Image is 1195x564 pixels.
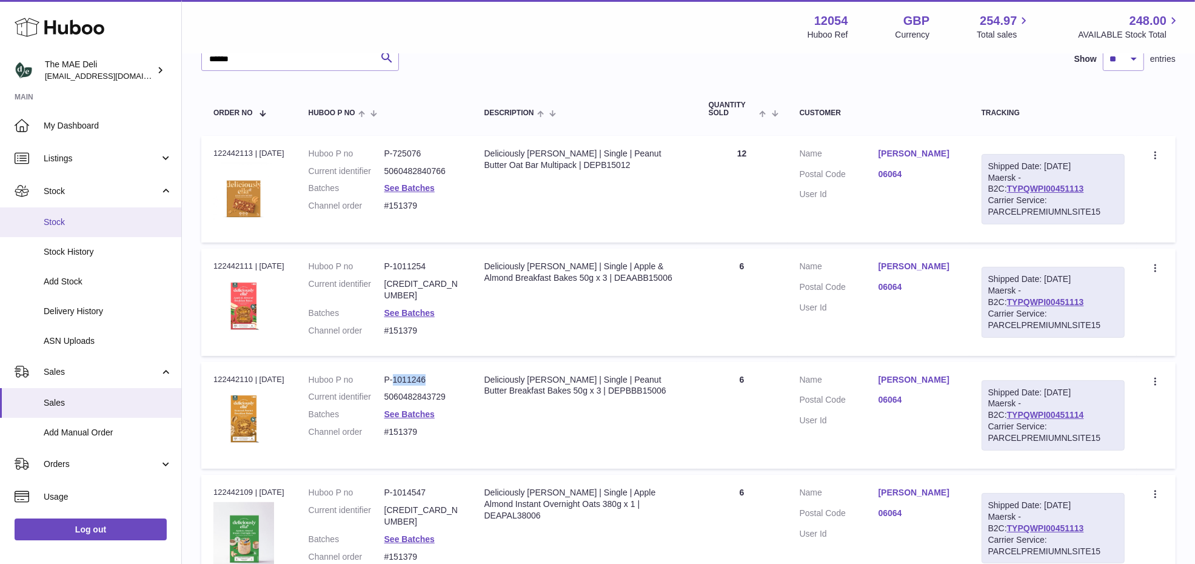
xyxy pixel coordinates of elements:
[988,387,1118,398] div: Shipped Date: [DATE]
[309,534,384,545] dt: Batches
[1007,523,1084,533] a: TYPQWPI00451113
[213,374,284,385] div: 122442110 | [DATE]
[1078,13,1180,41] a: 248.00 AVAILABLE Stock Total
[213,163,274,223] img: 120541677593482.jpg
[44,491,172,503] span: Usage
[988,195,1118,218] div: Carrier Service: PARCELPREMIUMNLSITE15
[213,148,284,159] div: 122442113 | [DATE]
[800,394,879,409] dt: Postal Code
[44,306,172,317] span: Delivery History
[384,391,460,403] dd: 5060482843729
[709,101,757,117] span: Quantity Sold
[309,325,384,337] dt: Channel order
[309,307,384,319] dt: Batches
[309,426,384,438] dt: Channel order
[697,136,788,243] td: 12
[814,13,848,29] strong: 12054
[800,261,879,275] dt: Name
[384,200,460,212] dd: #151379
[879,261,957,272] a: [PERSON_NAME]
[309,166,384,177] dt: Current identifier
[879,169,957,180] a: 06064
[384,278,460,301] dd: [CREDIT_CARD_NUMBER]
[44,458,159,470] span: Orders
[44,276,172,287] span: Add Stock
[484,261,685,284] div: Deliciously [PERSON_NAME] | Single | Apple & Almond Breakfast Bakes 50g x 3 | DEAABB15006
[384,261,460,272] dd: P-1011254
[213,276,274,337] img: 120541727084916.png
[980,13,1017,29] span: 254.97
[988,500,1118,511] div: Shipped Date: [DATE]
[1150,53,1176,65] span: entries
[800,374,879,389] dt: Name
[309,183,384,194] dt: Batches
[384,551,460,563] dd: #151379
[384,534,435,544] a: See Batches
[879,374,957,386] a: [PERSON_NAME]
[1007,297,1084,307] a: TYPQWPI00451113
[1007,410,1084,420] a: TYPQWPI00451114
[384,183,435,193] a: See Batches
[384,409,435,419] a: See Batches
[384,325,460,337] dd: #151379
[903,13,929,29] strong: GBP
[309,148,384,159] dt: Huboo P no
[988,534,1118,557] div: Carrier Service: PARCELPREMIUMNLSITE15
[309,200,384,212] dt: Channel order
[697,362,788,469] td: 6
[44,246,172,258] span: Stock History
[309,374,384,386] dt: Huboo P no
[800,302,879,314] dt: User Id
[484,374,685,397] div: Deliciously [PERSON_NAME] | Single | Peanut Butter Breakfast Bakes 50g x 3 | DEPBBB15006
[800,528,879,540] dt: User Id
[309,109,355,117] span: Huboo P no
[808,29,848,41] div: Huboo Ref
[45,71,178,81] span: [EMAIL_ADDRESS][DOMAIN_NAME]
[800,487,879,502] dt: Name
[384,308,435,318] a: See Batches
[213,261,284,272] div: 122442111 | [DATE]
[15,519,167,540] a: Log out
[309,551,384,563] dt: Channel order
[44,427,172,438] span: Add Manual Order
[309,278,384,301] dt: Current identifier
[988,274,1118,285] div: Shipped Date: [DATE]
[800,169,879,183] dt: Postal Code
[982,380,1125,451] div: Maersk - B2C:
[879,508,957,519] a: 06064
[44,120,172,132] span: My Dashboard
[1130,13,1167,29] span: 248.00
[44,335,172,347] span: ASN Uploads
[44,186,159,197] span: Stock
[384,505,460,528] dd: [CREDIT_CARD_NUMBER]
[484,109,534,117] span: Description
[879,394,957,406] a: 06064
[44,366,159,378] span: Sales
[800,508,879,522] dt: Postal Code
[45,59,154,82] div: The MAE Deli
[879,281,957,293] a: 06064
[800,148,879,163] dt: Name
[44,153,159,164] span: Listings
[879,487,957,499] a: [PERSON_NAME]
[988,421,1118,444] div: Carrier Service: PARCELPREMIUMNLSITE15
[309,261,384,272] dt: Huboo P no
[309,487,384,499] dt: Huboo P no
[1078,29,1180,41] span: AVAILABLE Stock Total
[1074,53,1097,65] label: Show
[213,487,284,498] div: 122442109 | [DATE]
[44,217,172,228] span: Stock
[484,148,685,171] div: Deliciously [PERSON_NAME] | Single | Peanut Butter Oat Bar Multipack | DEPB15012
[484,487,685,522] div: Deliciously [PERSON_NAME] | Single | Apple Almond Instant Overnight Oats 380g x 1 | DEAPAL38006
[800,281,879,296] dt: Postal Code
[309,505,384,528] dt: Current identifier
[213,389,274,449] img: 120541727083716.png
[982,154,1125,224] div: Maersk - B2C:
[309,409,384,420] dt: Batches
[977,13,1031,41] a: 254.97 Total sales
[977,29,1031,41] span: Total sales
[800,415,879,426] dt: User Id
[1007,184,1084,193] a: TYPQWPI00451113
[982,109,1125,117] div: Tracking
[697,249,788,355] td: 6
